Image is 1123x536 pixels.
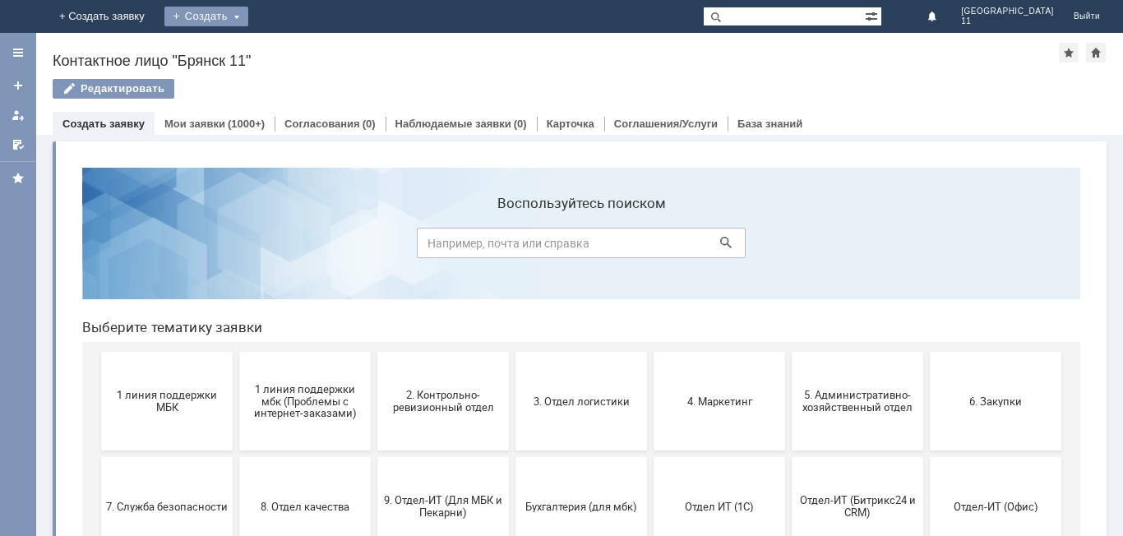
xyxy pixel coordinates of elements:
button: 1 линия поддержки МБК [32,197,164,296]
button: Франчайзинг [170,408,302,506]
button: Отдел-ИТ (Офис) [861,303,992,401]
span: Отдел-ИТ (Офис) [866,345,987,358]
div: (0) [363,118,376,130]
button: Это соглашение не активно! [308,408,440,506]
button: 6. Закупки [861,197,992,296]
span: Франчайзинг [175,451,297,463]
span: 1 линия поддержки МБК [37,234,159,259]
div: (0) [514,118,527,130]
label: Воспользуйтесь поиском [348,40,677,57]
span: Финансовый отдел [37,451,159,463]
button: 2. Контрольно-ревизионный отдел [308,197,440,296]
a: Создать заявку [62,118,145,130]
button: 9. Отдел-ИТ (Для МБК и Пекарни) [308,303,440,401]
button: [PERSON_NAME]. Услуги ИТ для МБК (оформляет L1) [446,408,578,506]
a: Согласования [284,118,360,130]
span: 3. Отдел логистики [451,240,573,252]
button: 7. Служба безопасности [32,303,164,401]
span: 2. Контрольно-ревизионный отдел [313,234,435,259]
span: 7. Служба безопасности [37,345,159,358]
button: Отдел-ИТ (Битрикс24 и CRM) [723,303,854,401]
div: Контактное лицо "Брянск 11" [53,53,1059,69]
span: 1 линия поддержки мбк (Проблемы с интернет-заказами) [175,228,297,265]
span: 9. Отдел-ИТ (Для МБК и Пекарни) [313,340,435,364]
button: 3. Отдел логистики [446,197,578,296]
span: Отдел-ИТ (Битрикс24 и CRM) [728,340,849,364]
a: Мои заявки [5,102,31,128]
a: Карточка [547,118,594,130]
button: 5. Административно-хозяйственный отдел [723,197,854,296]
span: Бухгалтерия (для мбк) [451,345,573,358]
a: Наблюдаемые заявки [395,118,511,130]
div: Сделать домашней страницей [1086,43,1106,62]
a: Мои заявки [164,118,225,130]
button: не актуален [585,408,716,506]
span: 11 [961,16,1054,26]
a: Соглашения/Услуги [614,118,718,130]
span: Расширенный поиск [865,7,881,23]
div: (1000+) [228,118,265,130]
button: Отдел ИТ (1С) [585,303,716,401]
a: Создать заявку [5,72,31,99]
button: Бухгалтерия (для мбк) [446,303,578,401]
div: Добавить в избранное [1059,43,1079,62]
span: не актуален [589,451,711,463]
div: Создать [164,7,248,26]
input: Например, почта или справка [348,73,677,104]
span: Это соглашение не активно! [313,445,435,469]
span: 5. Административно-хозяйственный отдел [728,234,849,259]
a: База знаний [737,118,802,130]
button: 4. Маркетинг [585,197,716,296]
button: Финансовый отдел [32,408,164,506]
span: 6. Закупки [866,240,987,252]
span: 4. Маркетинг [589,240,711,252]
a: Мои согласования [5,132,31,158]
span: [PERSON_NAME]. Услуги ИТ для МБК (оформляет L1) [451,438,573,475]
button: 8. Отдел качества [170,303,302,401]
span: [GEOGRAPHIC_DATA] [961,7,1054,16]
span: 8. Отдел качества [175,345,297,358]
span: Отдел ИТ (1С) [589,345,711,358]
button: 1 линия поддержки мбк (Проблемы с интернет-заказами) [170,197,302,296]
header: Выберите тематику заявки [13,164,1011,181]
